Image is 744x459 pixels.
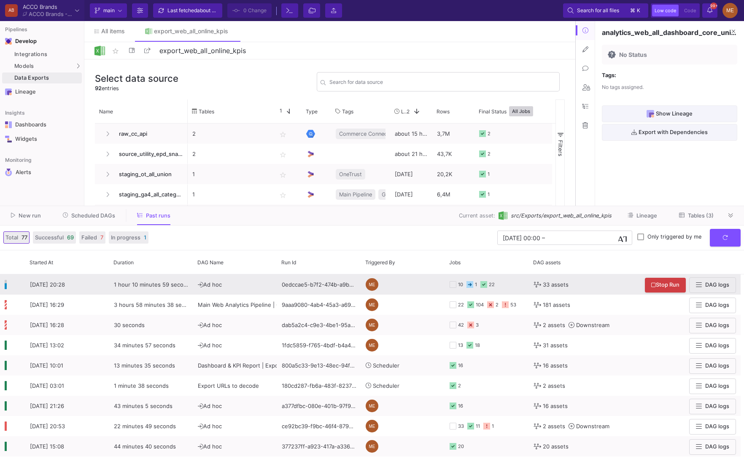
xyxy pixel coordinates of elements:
[655,8,676,13] span: Low code
[705,342,729,349] span: DAG logs
[602,73,737,78] div: Tags:
[15,89,70,95] div: Lineage
[2,165,82,180] a: Navigation iconAlerts
[114,423,176,429] span: 22 minutes 49 seconds
[533,259,561,266] span: DAG assets
[197,259,224,266] span: DAG Name
[476,315,479,335] div: 3
[114,301,198,308] span: 3 hours 58 minutes 38 seconds
[689,358,736,374] button: DAG logs
[5,121,12,128] img: Navigation icon
[3,231,30,244] button: Total77
[95,73,178,84] h3: Select data source
[476,416,480,436] div: 11
[602,124,737,141] button: Export with Dependencies
[647,234,701,240] span: Only triggered by me
[390,204,432,225] div: about [DATE]
[277,274,361,295] div: 0edccae5-b7f2-474b-a9b0-02ecfcf4c429
[458,336,463,355] div: 13
[684,8,696,13] span: Code
[53,209,126,222] button: Scheduled DAGs
[543,437,569,456] span: 20 assets
[432,144,474,164] div: 43,7K
[689,298,736,313] button: DAG logs
[30,322,64,328] span: [DATE] 16:28
[15,38,28,45] div: Develop
[636,212,657,219] span: Lineage
[153,3,222,18] button: Last fetchedabout 11 hours ago
[14,63,34,70] span: Models
[16,169,70,176] div: Alerts
[5,89,12,95] img: Navigation icon
[30,423,65,429] span: [DATE] 20:53
[29,11,72,17] div: ACCO Brands - Main
[95,85,102,91] span: 92
[198,301,350,308] span: Main Web Analytics Pipeline | Only Automatic Integrations
[5,234,18,242] span: Total
[114,205,183,225] span: staging_ga4_all_enrich_step_0
[90,3,127,18] button: main
[547,234,602,241] input: End datetime
[689,439,736,455] button: DAG logs
[488,144,491,164] div: 2
[382,185,393,204] span: GA4
[407,108,410,115] span: 2
[449,259,461,266] span: Jobs
[458,416,464,436] div: 33
[492,416,494,436] div: 1
[19,212,41,219] span: New run
[479,102,547,121] div: Final Status
[543,356,568,376] span: 16 assets
[306,108,318,115] span: Type
[488,124,491,144] div: 2
[496,295,499,315] div: 2
[2,49,82,60] a: Integrations
[458,376,461,396] div: 2
[656,110,693,117] span: Show Lineage
[390,144,432,164] div: about 21 hours ago
[306,150,315,158] img: UI Model
[277,416,361,436] div: ce92bc39-f9bc-46f4-8793-8614a6b6082c
[198,342,222,349] span: Ad hoc
[277,436,361,456] div: 377237ff-a923-417a-a336-2e8960f3cea5
[198,281,222,288] span: Ad hoc
[366,319,378,331] div: ME
[366,420,378,432] div: ME
[113,259,134,266] span: Duration
[488,205,490,225] div: 1
[33,231,76,244] button: Successful69
[390,123,432,144] div: about 15 hours ago
[475,336,480,355] div: 18
[192,205,267,225] p: 1
[688,212,714,219] span: Tables (3)
[705,362,729,369] span: DAG logs
[114,281,193,288] span: 1 hour 10 minutes 59 seconds
[114,382,169,389] span: 1 minute 38 seconds
[499,211,507,220] img: [Legacy] Excel
[199,108,214,115] span: Tables
[432,164,474,184] div: 20,2K
[705,322,729,328] span: DAG logs
[342,108,353,115] span: Tags
[1,209,51,222] button: New run
[197,7,241,13] span: about 11 hours ago
[652,5,679,16] button: Low code
[23,4,72,10] div: ACCO Brands
[543,376,565,396] span: 2 assets
[366,400,378,412] div: ME
[198,423,222,429] span: Ad hoc
[637,5,640,16] span: k
[458,396,463,416] div: 16
[114,362,175,369] span: 13 minutes 35 seconds
[339,164,362,184] span: OneTrust
[277,295,361,315] div: 9aaa9080-4ab4-45a3-a69c-e6115aa7a56b
[459,212,495,220] span: Current asset:
[577,4,619,17] span: Search for all files
[114,322,145,328] span: 30 seconds
[602,80,644,97] div: No tags assigned.
[476,295,484,315] div: 104
[22,234,27,242] span: 77
[2,118,82,132] a: Navigation iconDashboards
[146,212,170,219] span: Past runs
[542,234,545,241] span: –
